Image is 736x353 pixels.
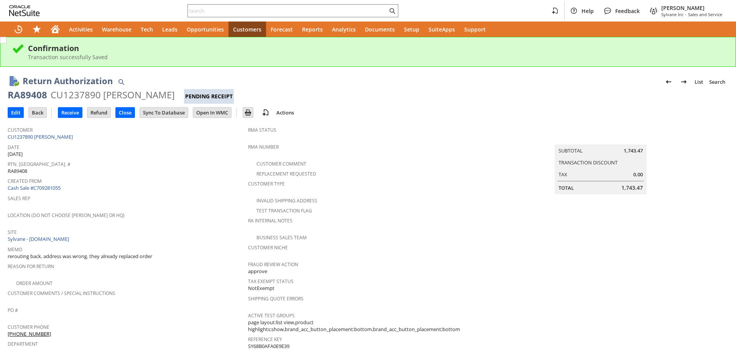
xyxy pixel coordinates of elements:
[248,319,485,333] span: page layout:list view,product highlights:show,brand_acc_button_placement:bottom,brand_acc_button_...
[582,7,594,15] span: Help
[184,89,234,104] div: Pending Receipt
[187,26,224,33] span: Opportunities
[248,217,292,224] a: RA Internal Notes
[332,26,356,33] span: Analytics
[615,7,640,15] span: Feedback
[8,161,71,167] a: Rtn. [GEOGRAPHIC_DATA]. #
[248,268,267,275] span: approve
[621,184,643,192] span: 1,743.47
[69,26,93,33] span: Activities
[87,108,110,118] input: Refund
[273,109,297,116] a: Actions
[8,341,38,347] a: Department
[256,197,317,204] a: Invalid Shipping Address
[248,343,289,350] span: SY68B0AFA0E9E39
[661,4,722,12] span: [PERSON_NAME]
[360,22,399,37] a: Documents
[633,171,643,178] span: 0.00
[248,295,304,302] a: Shipping Quote Errors
[404,26,419,33] span: Setup
[243,108,253,118] input: Print
[8,290,115,297] a: Customer Comments / Special Instructions
[399,22,424,37] a: Setup
[297,22,327,37] a: Reports
[327,22,360,37] a: Analytics
[9,5,40,16] svg: logo
[28,43,724,53] div: Confirmation
[559,159,618,166] a: Transaction Discount
[679,77,688,86] img: Next
[8,235,71,242] a: Sylvane - [DOMAIN_NAME]
[555,132,647,144] caption: Summary
[8,184,61,191] a: Cash Sale #C709281055
[8,212,125,219] a: Location (Do Not Choose [PERSON_NAME] or HQ)
[193,108,231,118] input: Open In WMC
[8,167,27,175] span: RA89408
[624,147,643,154] span: 1,743.47
[248,336,282,343] a: Reference Key
[302,26,323,33] span: Reports
[559,171,567,178] a: Tax
[16,280,53,287] a: Order Amount
[248,312,295,319] a: Active Test Groups
[8,229,17,235] a: Site
[116,108,135,118] input: Close
[692,76,706,88] a: List
[248,127,276,133] a: RMA Status
[102,26,131,33] span: Warehouse
[248,144,279,150] a: RMA Number
[661,12,683,17] span: Sylvane Inc
[51,89,175,101] div: CU1237890 [PERSON_NAME]
[271,26,293,33] span: Forecast
[228,22,266,37] a: Customers
[8,253,152,260] span: rerouting back, address was wrong. they already replaced order
[29,108,46,118] input: Back
[248,244,288,251] a: Customer Niche
[685,12,687,17] span: -
[365,26,395,33] span: Documents
[256,234,307,241] a: Business Sales Team
[256,207,312,214] a: Test Transaction Flag
[688,12,722,17] span: Sales and Service
[248,285,274,292] span: NotExempt
[248,261,298,268] a: Fraud Review Action
[64,22,97,37] a: Activities
[248,278,294,285] a: Tax Exempt Status
[8,246,22,253] a: Memo
[8,307,18,313] a: PO #
[256,161,306,167] a: Customer Comment
[559,184,574,191] a: Total
[188,6,388,15] input: Search
[266,22,297,37] a: Forecast
[388,6,397,15] svg: Search
[233,26,261,33] span: Customers
[158,22,182,37] a: Leads
[429,26,455,33] span: SuiteApps
[248,181,285,187] a: Customer Type
[32,25,41,34] svg: Shortcuts
[23,75,113,87] h1: Return Authorization
[117,77,126,86] img: Quick Find
[261,108,270,117] img: add-record.svg
[8,108,23,118] input: Edit
[182,22,228,37] a: Opportunities
[58,108,82,118] input: Receive
[8,127,33,133] a: Customer
[8,195,30,202] a: Sales Rep
[243,108,253,117] img: Print
[8,133,75,140] a: CU1237890 [PERSON_NAME]
[140,108,188,118] input: Sync To Database
[28,53,724,61] div: Transaction successfully Saved
[14,25,23,34] svg: Recent Records
[664,77,673,86] img: Previous
[8,89,47,101] div: RA89408
[8,330,51,337] a: [PHONE_NUMBER]
[8,263,54,270] a: Reason For Return
[136,22,158,37] a: Tech
[706,76,728,88] a: Search
[97,22,136,37] a: Warehouse
[8,324,49,330] a: Customer Phone
[8,144,20,151] a: Date
[8,151,23,158] span: [DATE]
[9,22,28,37] a: Recent Records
